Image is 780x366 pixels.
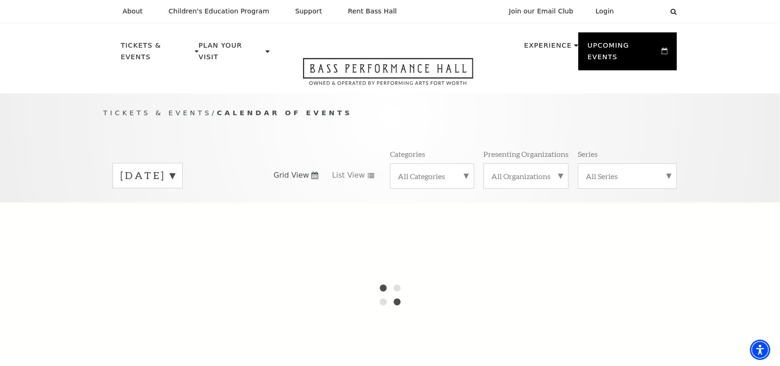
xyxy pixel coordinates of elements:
span: Calendar of Events [217,109,353,117]
span: List View [332,170,365,180]
p: Plan Your Visit [198,40,263,68]
p: Experience [524,40,572,56]
p: Series [578,149,598,159]
label: All Organizations [491,171,561,181]
p: About [123,7,142,15]
p: Rent Bass Hall [348,7,397,15]
label: All Series [586,171,669,181]
p: Support [295,7,322,15]
p: Presenting Organizations [483,149,569,159]
p: Categories [390,149,425,159]
p: Children's Education Program [168,7,269,15]
p: Upcoming Events [588,40,659,68]
p: Tickets & Events [121,40,192,68]
p: / [103,107,677,119]
label: [DATE] [120,168,175,183]
span: Grid View [273,170,309,180]
span: Tickets & Events [103,109,212,117]
div: Accessibility Menu [750,340,770,360]
label: All Categories [398,171,466,181]
select: Select: [629,7,662,16]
